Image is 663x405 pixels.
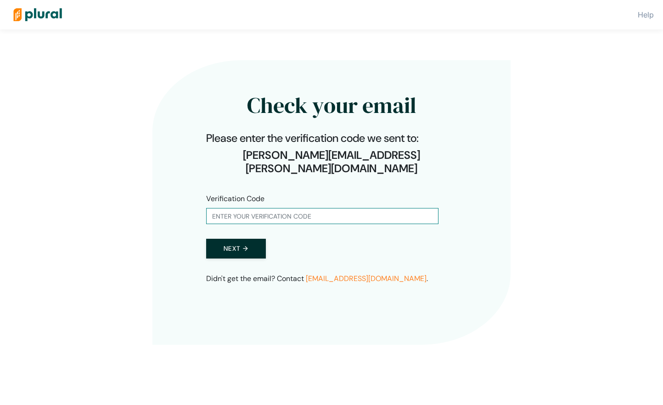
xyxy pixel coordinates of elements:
h4: [PERSON_NAME][EMAIL_ADDRESS][PERSON_NAME][DOMAIN_NAME] [206,149,457,175]
a: [EMAIL_ADDRESS][DOMAIN_NAME] [306,274,427,283]
label: Verification Code [206,193,264,204]
a: Help [638,10,654,19]
input: Enter your verification code [206,208,438,224]
h4: Please enter the verification code we sent to: [206,132,457,145]
h2: Check your email [206,74,457,123]
p: Didn't get the email? Contact . [206,273,457,284]
button: Next → [206,239,266,259]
